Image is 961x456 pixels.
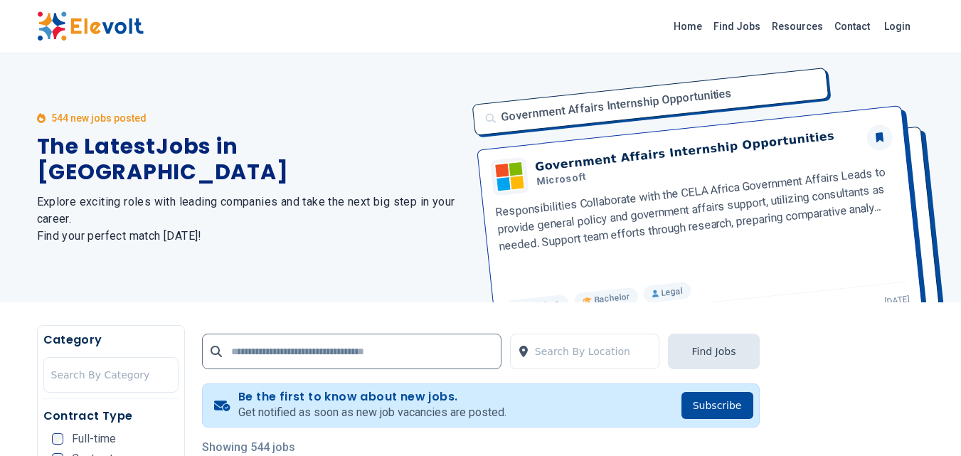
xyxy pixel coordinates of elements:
button: Find Jobs [668,334,759,369]
a: Find Jobs [708,15,766,38]
a: Contact [829,15,876,38]
p: Get notified as soon as new job vacancies are posted. [238,404,506,421]
h1: The Latest Jobs in [GEOGRAPHIC_DATA] [37,134,464,185]
a: Login [876,12,919,41]
h5: Category [43,332,179,349]
input: Full-time [52,433,63,445]
button: Subscribe [681,392,753,419]
p: 544 new jobs posted [51,111,147,125]
a: Resources [766,15,829,38]
h5: Contract Type [43,408,179,425]
h4: Be the first to know about new jobs. [238,390,506,404]
span: Full-time [72,433,116,445]
a: Home [668,15,708,38]
p: Showing 544 jobs [202,439,760,456]
h2: Explore exciting roles with leading companies and take the next big step in your career. Find you... [37,193,464,245]
img: Elevolt [37,11,144,41]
